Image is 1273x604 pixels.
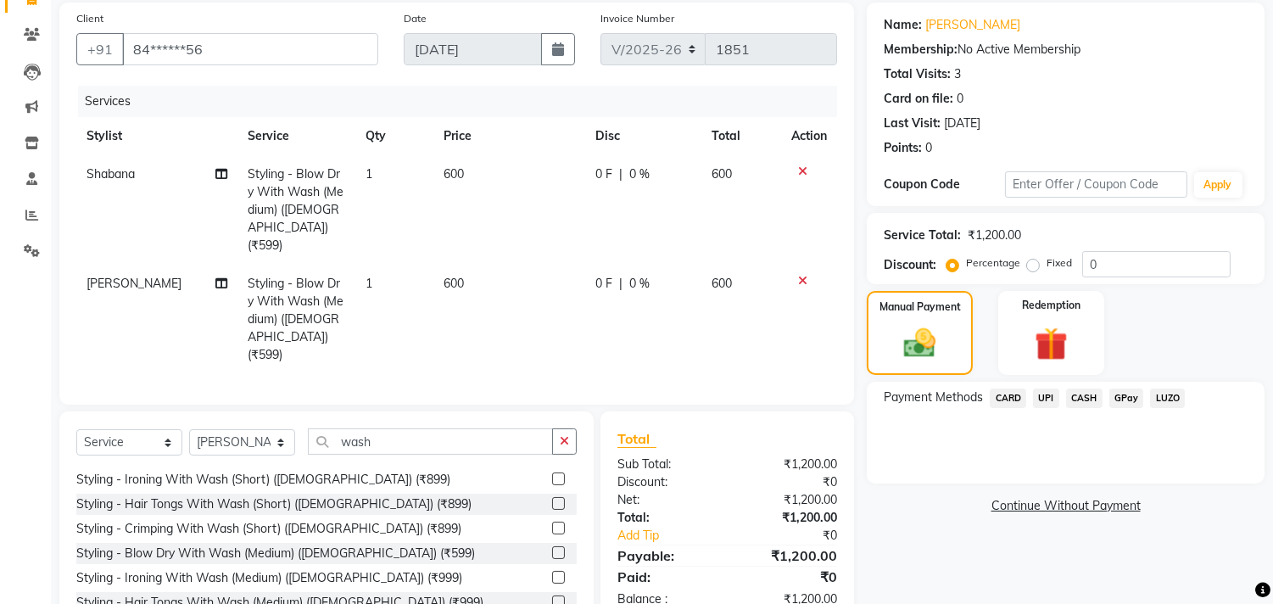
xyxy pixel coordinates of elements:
label: Percentage [966,255,1020,271]
div: Net: [605,491,728,509]
span: Shabana [87,166,135,182]
span: 1 [366,166,372,182]
label: Invoice Number [600,11,674,26]
div: ₹1,200.00 [728,491,851,509]
span: 0 F [595,165,612,183]
button: Apply [1194,172,1242,198]
input: Enter Offer / Coupon Code [1005,171,1186,198]
span: 600 [444,276,464,291]
div: Discount: [605,473,728,491]
div: ₹1,200.00 [728,545,851,566]
label: Fixed [1047,255,1072,271]
span: Styling - Blow Dry With Wash (Medium) ([DEMOGRAPHIC_DATA]) (₹599) [248,166,344,253]
div: Styling - Ironing With Wash (Medium) ([DEMOGRAPHIC_DATA]) (₹999) [76,569,462,587]
span: 1 [366,276,372,291]
th: Action [781,117,837,155]
th: Stylist [76,117,238,155]
input: Search by Name/Mobile/Email/Code [122,33,378,65]
span: CASH [1066,389,1103,408]
div: 0 [925,139,932,157]
div: Membership: [884,41,958,59]
div: 3 [954,65,961,83]
span: [PERSON_NAME] [87,276,181,291]
a: Continue Without Payment [870,497,1261,515]
th: Price [433,117,585,155]
label: Client [76,11,103,26]
div: Discount: [884,256,936,274]
div: Paid: [605,567,728,587]
div: Sub Total: [605,456,728,473]
span: CARD [990,389,1026,408]
th: Total [702,117,782,155]
a: [PERSON_NAME] [925,16,1020,34]
div: Payable: [605,545,728,566]
a: Add Tip [605,527,748,545]
div: Last Visit: [884,115,941,132]
span: 600 [712,166,733,182]
label: Manual Payment [879,299,961,315]
th: Qty [355,117,433,155]
th: Service [238,117,356,155]
label: Redemption [1022,298,1080,313]
div: Styling - Hair Tongs With Wash (Short) ([DEMOGRAPHIC_DATA]) (₹899) [76,495,472,513]
div: Name: [884,16,922,34]
div: Card on file: [884,90,953,108]
div: Styling - Ironing With Wash (Short) ([DEMOGRAPHIC_DATA]) (₹899) [76,471,450,489]
span: GPay [1109,389,1144,408]
input: Search or Scan [308,428,553,455]
div: ₹0 [728,567,851,587]
div: No Active Membership [884,41,1248,59]
div: Service Total: [884,226,961,244]
img: _gift.svg [1025,323,1078,365]
span: Total [617,430,656,448]
button: +91 [76,33,124,65]
div: [DATE] [944,115,980,132]
span: 600 [712,276,733,291]
div: ₹1,200.00 [728,456,851,473]
div: ₹1,200.00 [968,226,1021,244]
div: Services [78,86,850,117]
img: _cash.svg [894,325,945,361]
span: 0 % [629,275,650,293]
label: Date [404,11,427,26]
div: ₹1,200.00 [728,509,851,527]
div: Total: [605,509,728,527]
div: Styling - Crimping With Wash (Short) ([DEMOGRAPHIC_DATA]) (₹899) [76,520,461,538]
span: 0 F [595,275,612,293]
div: Total Visits: [884,65,951,83]
th: Disc [585,117,701,155]
span: Payment Methods [884,389,983,406]
span: Styling - Blow Dry With Wash (Medium) ([DEMOGRAPHIC_DATA]) (₹599) [248,276,344,362]
div: Styling - Blow Dry With Wash (Medium) ([DEMOGRAPHIC_DATA]) (₹599) [76,545,475,562]
span: UPI [1033,389,1059,408]
span: | [619,275,623,293]
div: ₹0 [748,527,851,545]
div: 0 [957,90,963,108]
span: 600 [444,166,464,182]
span: | [619,165,623,183]
span: LUZO [1150,389,1185,408]
div: ₹0 [728,473,851,491]
div: Coupon Code [884,176,1005,193]
div: Points: [884,139,922,157]
span: 0 % [629,165,650,183]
